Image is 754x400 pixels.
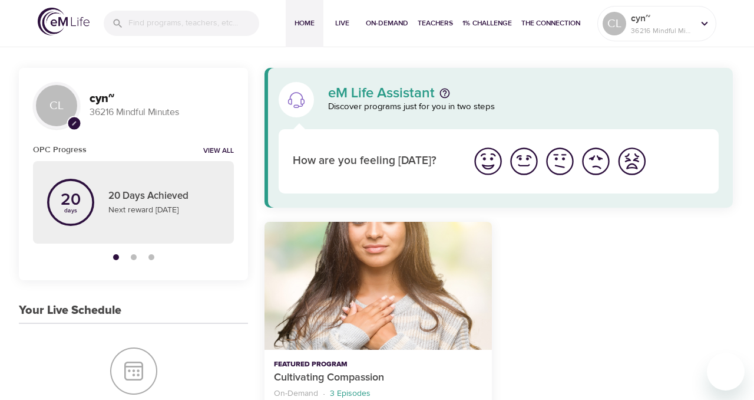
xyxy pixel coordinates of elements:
[61,208,81,213] p: days
[470,143,506,179] button: I'm feeling great
[90,106,234,119] p: 36216 Mindful Minutes
[293,153,456,170] p: How are you feeling [DATE]?
[542,143,578,179] button: I'm feeling ok
[287,90,306,109] img: eM Life Assistant
[108,189,220,204] p: 20 Days Achieved
[290,17,319,29] span: Home
[110,347,157,395] img: Your Live Schedule
[707,353,745,391] iframe: Button to launch messaging window
[521,17,580,29] span: The Connection
[603,12,626,35] div: CL
[61,192,81,208] p: 20
[508,145,540,178] img: good
[328,86,435,100] p: eM Life Assistant
[274,388,318,400] p: On-Demand
[578,143,614,179] button: I'm feeling bad
[38,8,90,35] img: logo
[274,370,482,386] p: Cultivating Compassion
[264,222,491,350] button: Cultivating Compassion
[544,145,576,178] img: ok
[203,146,234,156] a: View all notifications
[328,100,719,114] p: Discover programs just for you in two steps
[108,204,220,217] p: Next reward [DATE]
[330,388,371,400] p: 3 Episodes
[631,11,693,25] p: cyn~
[616,145,648,178] img: worst
[328,17,356,29] span: Live
[506,143,542,179] button: I'm feeling good
[418,17,453,29] span: Teachers
[462,17,512,29] span: 1% Challenge
[128,11,259,36] input: Find programs, teachers, etc...
[614,143,650,179] button: I'm feeling worst
[580,145,612,178] img: bad
[33,143,87,156] h6: OPC Progress
[472,145,504,178] img: great
[274,359,482,370] p: Featured Program
[90,92,234,106] h3: cyn~
[366,17,408,29] span: On-Demand
[33,82,80,129] div: CL
[19,304,121,317] h3: Your Live Schedule
[631,25,693,36] p: 36216 Mindful Minutes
